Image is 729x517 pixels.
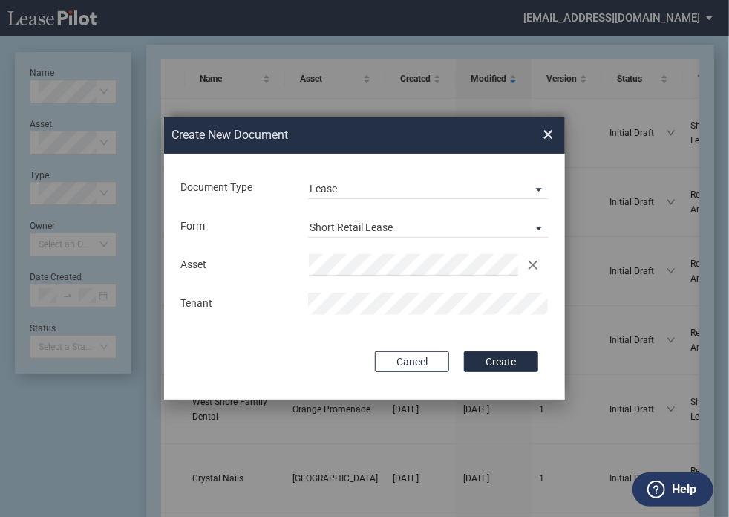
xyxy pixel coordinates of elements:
div: Form [173,219,301,234]
button: Cancel [375,351,449,372]
div: Short Retail Lease [310,221,393,233]
div: Lease [310,183,337,195]
md-dialog: Create New ... [164,117,565,400]
md-select: Lease Form: Short Retail Lease [308,215,549,238]
label: Help [672,480,696,499]
button: Create [464,351,538,372]
span: × [543,123,553,147]
md-select: Document Type: Lease [308,177,549,199]
div: Tenant [173,296,301,311]
h2: Create New Document [172,127,491,143]
div: Asset [173,258,301,273]
div: Document Type [173,181,301,195]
